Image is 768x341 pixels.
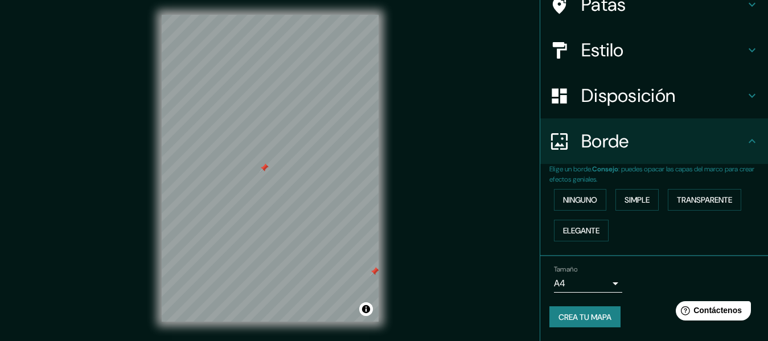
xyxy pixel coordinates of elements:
[554,220,609,241] button: Elegante
[581,129,629,153] font: Borde
[554,277,565,289] font: A4
[554,265,577,274] font: Tamaño
[677,195,732,205] font: Transparente
[563,195,597,205] font: Ninguno
[667,297,755,328] iframe: Lanzador de widgets de ayuda
[540,73,768,118] div: Disposición
[540,118,768,164] div: Borde
[554,189,606,211] button: Ninguno
[581,38,624,62] font: Estilo
[592,165,618,174] font: Consejo
[162,15,379,322] canvas: Mapa
[558,312,611,322] font: Crea tu mapa
[549,306,621,328] button: Crea tu mapa
[549,165,754,184] font: : puedes opacar las capas del marco para crear efectos geniales.
[563,225,599,236] font: Elegante
[668,189,741,211] button: Transparente
[625,195,650,205] font: Simple
[615,189,659,211] button: Simple
[549,165,592,174] font: Elige un borde.
[554,274,622,293] div: A4
[540,27,768,73] div: Estilo
[359,302,373,316] button: Activar o desactivar atribución
[581,84,675,108] font: Disposición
